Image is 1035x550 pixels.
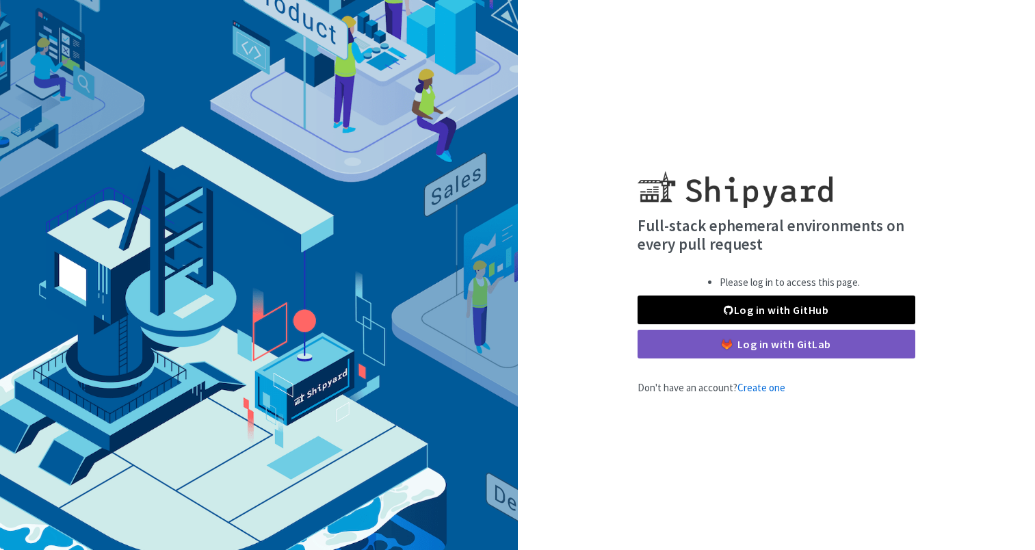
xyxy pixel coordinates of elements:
span: Don't have an account? [638,381,785,394]
a: Log in with GitHub [638,296,915,324]
h4: Full-stack ephemeral environments on every pull request [638,216,915,254]
img: Shipyard logo [638,155,833,208]
img: gitlab-color.svg [722,339,732,350]
a: Log in with GitLab [638,330,915,358]
a: Create one [737,381,785,394]
li: Please log in to access this page. [720,275,860,291]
